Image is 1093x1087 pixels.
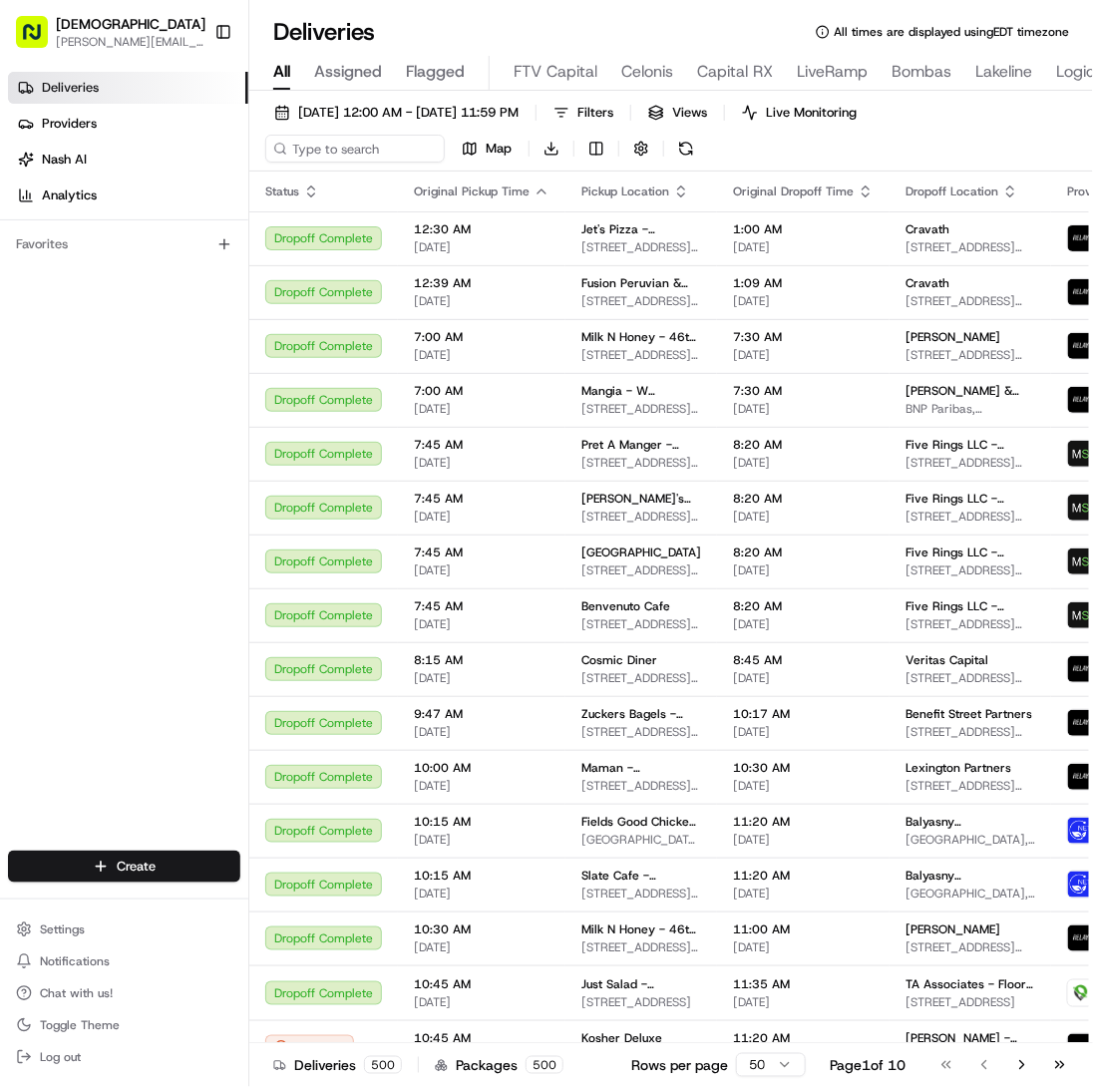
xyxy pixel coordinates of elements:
span: [STREET_ADDRESS][US_STATE] [581,509,701,525]
span: Pret A Manger - [STREET_ADDRESS] [581,437,701,453]
span: 11:20 AM [733,814,874,830]
span: Chat with us! [40,985,113,1001]
span: Fusion Peruvian & Mexican Restaurant [581,275,701,291]
div: Deliveries [273,1055,402,1075]
span: Lexington Partners [906,760,1011,776]
span: [GEOGRAPHIC_DATA] [581,544,701,560]
span: 12:30 AM [414,221,549,237]
span: Original Dropoff Time [733,183,854,199]
span: [DATE] [414,994,549,1010]
div: We're available if you need us! [68,209,252,225]
span: Deliveries [42,79,99,97]
button: Log out [8,1043,240,1071]
span: Filters [577,104,613,122]
a: Providers [8,108,248,140]
span: Balyasny ([GEOGRAPHIC_DATA]) - Floor 35 [906,868,1035,884]
button: Notifications [8,947,240,975]
span: 7:45 AM [414,491,549,507]
span: [DATE] [733,670,874,686]
a: Deliveries [8,72,248,104]
h1: Deliveries [273,16,375,48]
span: [DATE] [414,509,549,525]
span: Cosmic Diner [581,652,657,668]
span: Balyasny ([GEOGRAPHIC_DATA]) - Floor 35 [906,814,1035,830]
button: [DEMOGRAPHIC_DATA][PERSON_NAME][EMAIL_ADDRESS][DOMAIN_NAME] [8,8,206,56]
span: 7:45 AM [414,598,549,614]
span: Slate Cafe - [GEOGRAPHIC_DATA] [581,868,701,884]
button: Canceled [265,1035,354,1059]
span: [GEOGRAPHIC_DATA][STREET_ADDRESS][US_STATE][GEOGRAPHIC_DATA] [581,832,701,848]
span: 8:20 AM [733,491,874,507]
span: Assigned [314,60,382,84]
button: Views [639,99,716,127]
span: Five Rings LLC - [GEOGRAPHIC_DATA] - Floor 30 [906,491,1035,507]
a: Powered byPylon [141,336,241,352]
span: 10:15 AM [414,868,549,884]
span: [DATE] [414,455,549,471]
span: [DATE] [733,939,874,955]
span: [STREET_ADDRESS][US_STATE] [581,670,701,686]
span: 8:20 AM [733,437,874,453]
span: Nash AI [42,151,87,169]
span: Fields Good Chicken - [GEOGRAPHIC_DATA] [581,814,701,830]
span: [DATE] [733,293,874,309]
a: 💻API Documentation [161,280,328,316]
span: Benvenuto Cafe [581,598,670,614]
span: [DATE] [733,401,874,417]
span: [STREET_ADDRESS][US_STATE] [906,455,1035,471]
span: [PERSON_NAME]'s Bagels [581,491,701,507]
span: 10:30 AM [733,760,874,776]
span: 7:45 AM [414,544,549,560]
span: 7:45 AM [414,437,549,453]
span: [GEOGRAPHIC_DATA], [STREET_ADDRESS][US_STATE] [906,886,1035,902]
div: 500 [364,1056,402,1074]
span: [DATE] [733,347,874,363]
span: Create [117,858,156,876]
span: Veritas Capital [906,652,988,668]
span: [STREET_ADDRESS][US_STATE] [906,670,1035,686]
span: [DATE] [733,239,874,255]
span: Lakeline [975,60,1032,84]
span: [PERSON_NAME] & [PERSON_NAME] [906,383,1035,399]
span: [PERSON_NAME] [906,329,1000,345]
img: 1736555255976-a54dd68f-1ca7-489b-9aae-adbdc363a1c4 [20,189,56,225]
span: [DATE] [414,239,549,255]
button: Chat with us! [8,979,240,1007]
span: [STREET_ADDRESS][US_STATE] [581,724,701,740]
div: Packages [435,1055,563,1075]
span: 10:15 AM [414,814,549,830]
span: All [273,60,290,84]
span: [STREET_ADDRESS][US_STATE] [581,401,701,417]
span: 9:47 AM [414,706,549,722]
span: 10:45 AM [414,1030,549,1046]
span: [STREET_ADDRESS][US_STATE] [581,886,701,902]
span: Bombas [892,60,951,84]
span: [PERSON_NAME] [906,921,1000,937]
span: Benefit Street Partners [906,706,1032,722]
span: [STREET_ADDRESS] [581,994,701,1010]
span: 11:20 AM [733,1030,874,1046]
span: [DATE] [733,616,874,632]
span: TA Associates - Floor 56 [906,976,1035,992]
span: 7:30 AM [733,383,874,399]
span: 8:45 AM [733,652,874,668]
button: Toggle Theme [8,1011,240,1039]
span: Cravath [906,221,949,237]
span: [DATE] [414,832,549,848]
span: 10:30 AM [414,921,549,937]
div: Page 1 of 10 [830,1055,906,1075]
span: [STREET_ADDRESS][US_STATE] [906,778,1035,794]
div: 📗 [20,290,36,306]
span: 8:20 AM [733,544,874,560]
p: Rows per page [631,1055,728,1075]
input: Clear [52,128,329,149]
span: Settings [40,921,85,937]
button: Refresh [672,135,700,163]
span: [DATE] [733,455,874,471]
button: Live Monitoring [733,99,866,127]
button: Filters [545,99,622,127]
span: Pickup Location [581,183,669,199]
span: 7:00 AM [414,383,549,399]
span: [DATE] [733,509,874,525]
